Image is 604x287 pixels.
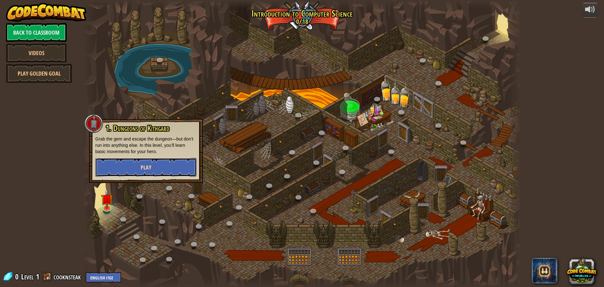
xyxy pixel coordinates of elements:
a: Videos [6,43,67,62]
a: Play Golden Goal [6,64,72,83]
button: Adjust volume [582,3,598,18]
span: 0 [15,272,20,282]
span: Play [141,164,151,171]
img: CodeCombat - Learn how to code by playing a game [6,3,87,22]
a: cooknsteak [53,272,83,282]
button: Play [95,158,197,177]
span: 1 [36,272,39,282]
a: Back to Classroom [6,23,67,42]
span: Level [21,272,34,282]
p: Grab the gem and escape the dungeon—but don’t run into anything else. In this level, you’ll learn... [95,136,197,155]
img: level-banner-unstarted.png [101,188,113,209]
span: 1. Dungeons of Kithgard [106,123,169,134]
